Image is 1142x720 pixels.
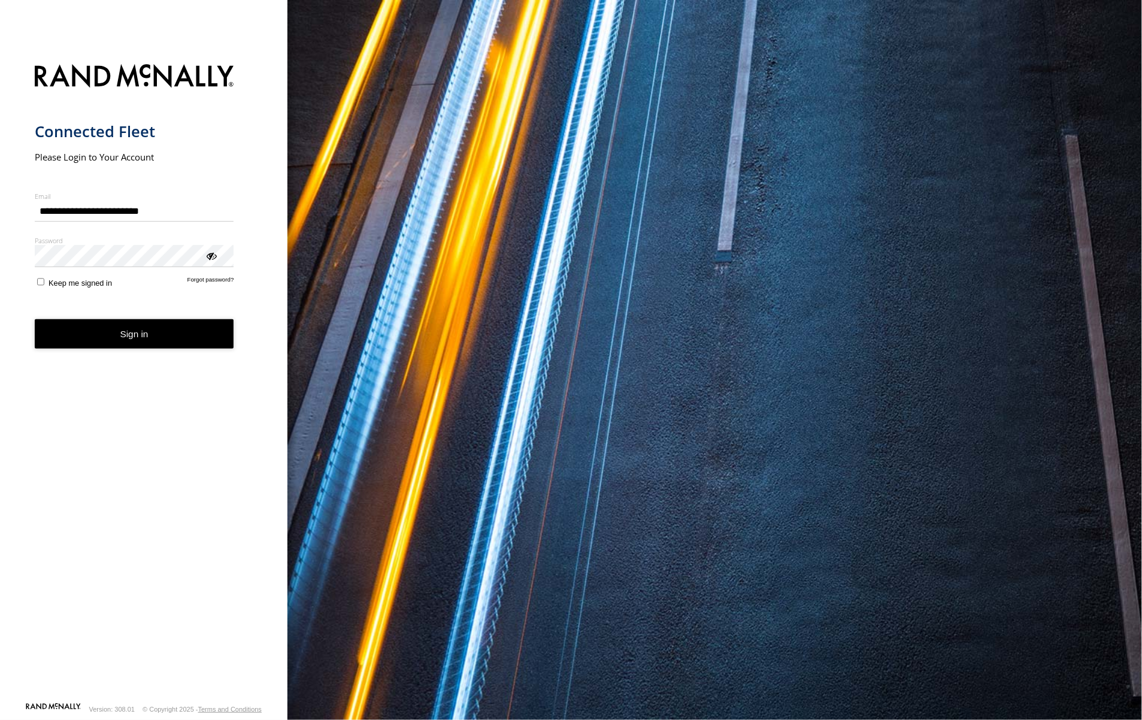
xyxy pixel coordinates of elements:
a: Visit our Website [26,703,81,715]
div: © Copyright 2025 - [143,706,262,713]
div: Version: 308.01 [89,706,135,713]
span: Keep me signed in [49,279,112,288]
img: Rand McNally [35,62,234,92]
a: Forgot password? [187,276,234,288]
label: Email [35,192,234,201]
div: ViewPassword [205,249,217,261]
label: Password [35,236,234,245]
h1: Connected Fleet [35,122,234,141]
h2: Please Login to Your Account [35,151,234,163]
input: Keep me signed in [37,278,45,286]
button: Sign in [35,319,234,349]
form: main [35,57,253,702]
a: Terms and Conditions [198,706,262,713]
